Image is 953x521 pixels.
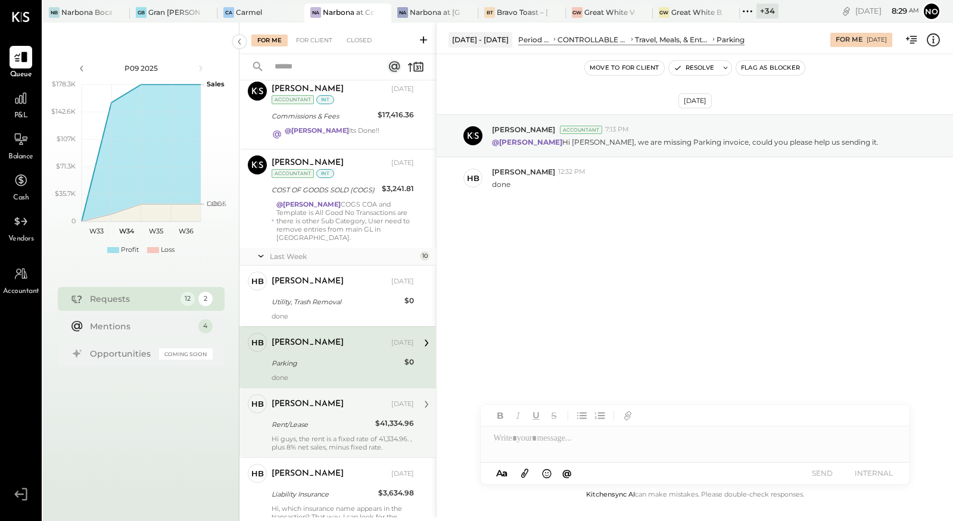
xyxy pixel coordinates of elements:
[635,35,711,45] div: Travel, Meals, & Entertainment
[290,35,338,46] div: For Client
[8,152,33,163] span: Balance
[492,167,555,177] span: [PERSON_NAME]
[52,80,76,88] text: $178.3K
[223,7,234,18] div: Ca
[493,408,508,423] button: Bold
[559,466,575,481] button: @
[420,251,429,261] div: 10
[272,337,344,349] div: [PERSON_NAME]
[236,7,262,17] div: Carmel
[89,227,104,235] text: W33
[272,95,314,104] div: Accountant
[90,348,153,360] div: Opportunities
[272,468,344,480] div: [PERSON_NAME]
[272,169,314,178] div: Accountant
[546,408,562,423] button: Strikethrough
[378,109,414,121] div: $17,416.36
[410,7,460,17] div: Narbona at [GEOGRAPHIC_DATA] LLC
[272,488,375,500] div: Liability Insurance
[207,80,225,88] text: Sales
[285,126,349,135] strong: @[PERSON_NAME]
[659,7,669,18] div: GW
[272,296,401,308] div: Utility, Trash Removal
[756,4,778,18] div: + 34
[404,295,414,307] div: $0
[560,126,602,134] div: Accountant
[198,292,213,306] div: 2
[251,398,264,410] div: HB
[13,193,29,204] span: Cash
[121,245,139,255] div: Profit
[572,7,583,18] div: GW
[678,93,712,108] div: [DATE]
[484,7,495,18] div: BT
[272,157,344,169] div: [PERSON_NAME]
[1,87,41,121] a: P&L
[71,217,76,225] text: 0
[10,70,32,80] span: Queue
[492,179,510,189] p: done
[178,227,193,235] text: W36
[51,107,76,116] text: $142.6K
[391,469,414,479] div: [DATE]
[149,227,163,235] text: W35
[272,276,344,288] div: [PERSON_NAME]
[1,210,41,245] a: Vendors
[799,465,846,481] button: SEND
[1,128,41,163] a: Balance
[391,338,414,348] div: [DATE]
[198,319,213,333] div: 4
[207,199,225,208] text: Labor
[840,5,852,17] div: copy link
[90,293,175,305] div: Requests
[1,169,41,204] a: Cash
[56,162,76,170] text: $71.3K
[161,245,175,255] div: Loss
[378,487,414,499] div: $3,634.98
[558,35,628,45] div: CONTROLLABLE EXPENSES
[316,169,334,178] div: int
[717,35,745,45] div: Parking
[585,61,664,75] button: Move to for client
[382,183,414,195] div: $3,241.81
[90,320,192,332] div: Mentions
[272,419,372,430] div: Rent/Lease
[922,2,941,21] button: No
[57,135,76,143] text: $107K
[272,435,414,451] div: Hi guys, the rent is a fixed rate of 41,334.96. , plus 8% net sales, minus fixed rate.
[323,7,373,17] div: Narbona at Cocowalk LLC
[492,137,879,147] p: Hi [PERSON_NAME], we are missing Parking invoice, could you please help us sending it.
[8,234,34,245] span: Vendors
[272,184,378,196] div: COST OF GOODS SOLD (COGS)
[310,7,321,18] div: Na
[574,408,590,423] button: Unordered List
[251,468,264,479] div: HB
[3,286,39,297] span: Accountant
[669,61,719,75] button: Resolve
[736,61,805,75] button: Flag as Blocker
[136,7,147,18] div: GB
[1,46,41,80] a: Queue
[119,227,134,235] text: W34
[620,408,636,423] button: Add URL
[251,276,264,287] div: HB
[467,173,479,184] div: HB
[584,7,635,17] div: Great White Venice
[272,357,401,369] div: Parking
[276,200,414,242] div: COGS COA and Template is All Good No Transactions are there is other Sub Category, User need to r...
[502,467,507,479] span: a
[272,110,374,122] div: Commissions & Fees
[492,138,562,146] strong: @[PERSON_NAME]
[251,35,288,46] div: For Me
[272,398,344,410] div: [PERSON_NAME]
[397,7,408,18] div: Na
[14,111,28,121] span: P&L
[510,408,526,423] button: Italic
[855,5,919,17] div: [DATE]
[558,167,585,177] span: 12:32 PM
[341,35,378,46] div: Closed
[836,35,862,45] div: For Me
[492,124,555,135] span: [PERSON_NAME]
[272,373,414,382] div: done
[276,200,341,208] strong: @[PERSON_NAME]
